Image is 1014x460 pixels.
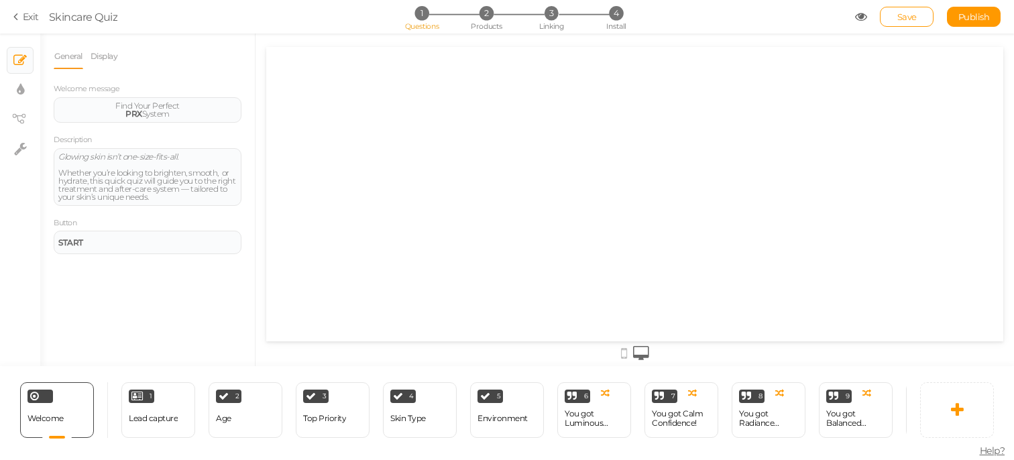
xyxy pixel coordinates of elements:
li: 2 Products [455,6,518,20]
span: 7 [671,393,675,400]
a: Display [90,44,119,69]
div: Age [216,414,231,423]
span: 4 [609,6,623,20]
span: Help? [980,445,1005,457]
div: Lead capture [129,414,178,423]
div: You got Calm Confidence! [652,409,711,428]
span: Save [897,11,917,22]
div: You got Radiance Reset! [739,409,798,428]
div: Skin Type [390,414,426,423]
div: 1 Lead capture [121,382,195,438]
div: Save [880,7,934,27]
label: Description [54,135,92,145]
label: Welcome message [54,84,120,94]
div: 3 Top Priority [296,382,370,438]
span: 1 [414,6,429,20]
div: 8 You got Radiance Reset! [732,382,805,438]
span: 3 [323,393,327,400]
span: Questions [405,21,439,31]
div: Top Priority [303,414,346,423]
span: Products [471,21,502,31]
div: Welcome [20,382,94,438]
div: 2 Age [209,382,282,438]
li: 3 Linking [520,6,583,20]
span: 2 [480,6,494,20]
a: Exit [13,10,39,23]
strong: START [58,237,83,247]
div: Skincare Quiz [49,9,118,25]
span: Publish [958,11,990,22]
span: Linking [539,21,563,31]
span: Install [606,21,626,31]
div: You got Balanced Renewal! [826,409,885,428]
span: 6 [584,393,588,400]
span: 4 [409,393,414,400]
div: 7 You got Calm Confidence! [644,382,718,438]
span: 8 [758,393,763,400]
label: Button [54,219,76,228]
span: Find Your Perfect [115,101,180,111]
strong: PRX [125,109,142,119]
span: Welcome [27,413,64,423]
span: System [125,109,170,119]
div: Environment [477,414,528,423]
span: 5 [497,393,501,400]
div: You got Luminous Defense! [565,409,624,428]
li: 4 Install [585,6,647,20]
em: Glowing skin isn’t one-size-fits-all. [58,152,178,162]
div: 10 You got Glow Guard! [906,382,980,438]
span: 9 [846,393,850,400]
span: 3 [545,6,559,20]
span: 1 [150,393,152,400]
span: 2 [235,393,239,400]
span: Whether you’re looking to brighten, smooth, or hydrate, this quick quiz will guide you to the rig... [58,168,235,202]
li: 1 Questions [390,6,453,20]
div: 9 You got Balanced Renewal! [819,382,893,438]
div: 4 Skin Type [383,382,457,438]
a: General [54,44,83,69]
div: 6 You got Luminous Defense! [557,382,631,438]
div: 5 Environment [470,382,544,438]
